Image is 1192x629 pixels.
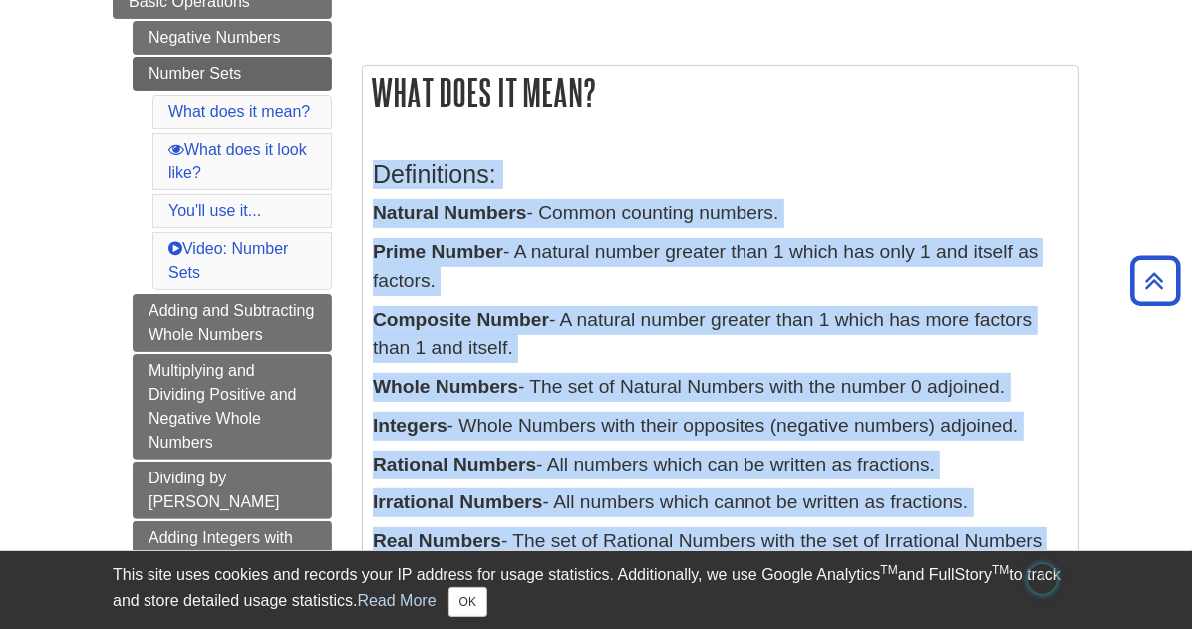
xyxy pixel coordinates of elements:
[373,412,1068,441] p: - Whole Numbers with their opposites (negative numbers) adjoined.
[1123,267,1187,294] a: Back to Top
[373,376,518,397] b: Whole Numbers
[168,141,307,181] a: What does it look like?
[133,294,332,352] a: Adding and Subtracting Whole Numbers
[133,21,332,55] a: Negative Numbers
[373,238,1068,296] p: - A natural number greater than 1 which has only 1 and itself as factors.
[168,202,261,219] a: You'll use it...
[373,306,1068,364] p: - A natural number greater than 1 which has more factors than 1 and itself.
[373,241,503,262] b: Prime Number
[373,160,1068,189] h3: Definitions:
[373,454,536,474] b: Rational Numbers
[448,587,487,617] button: Close
[168,240,288,281] a: Video: Number Sets
[133,354,332,460] a: Multiplying and Dividing Positive and Negative Whole Numbers
[373,488,1068,517] p: - All numbers which cannot be written as fractions.
[373,199,1068,228] p: - Common counting numbers.
[373,373,1068,402] p: - The set of Natural Numbers with the number 0 adjoined.
[113,563,1079,617] div: This site uses cookies and records your IP address for usage statistics. Additionally, we use Goo...
[373,527,1068,585] p: - The set of Rational Numbers with the set of Irrational Numbers adjoined.
[992,563,1009,577] sup: TM
[133,521,332,579] a: Adding Integers with Different Signs
[373,451,1068,479] p: - All numbers which can be written as fractions.
[363,66,1078,119] h2: What does it mean?
[357,592,436,609] a: Read More
[373,530,501,551] b: Real Numbers
[133,462,332,519] a: Dividing by [PERSON_NAME]
[373,309,549,330] b: Composite Number
[880,563,897,577] sup: TM
[133,57,332,91] a: Number Sets
[373,491,543,512] b: Irrational Numbers
[168,103,310,120] a: What does it mean?
[373,415,447,436] b: Integers
[373,202,527,223] b: Natural Numbers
